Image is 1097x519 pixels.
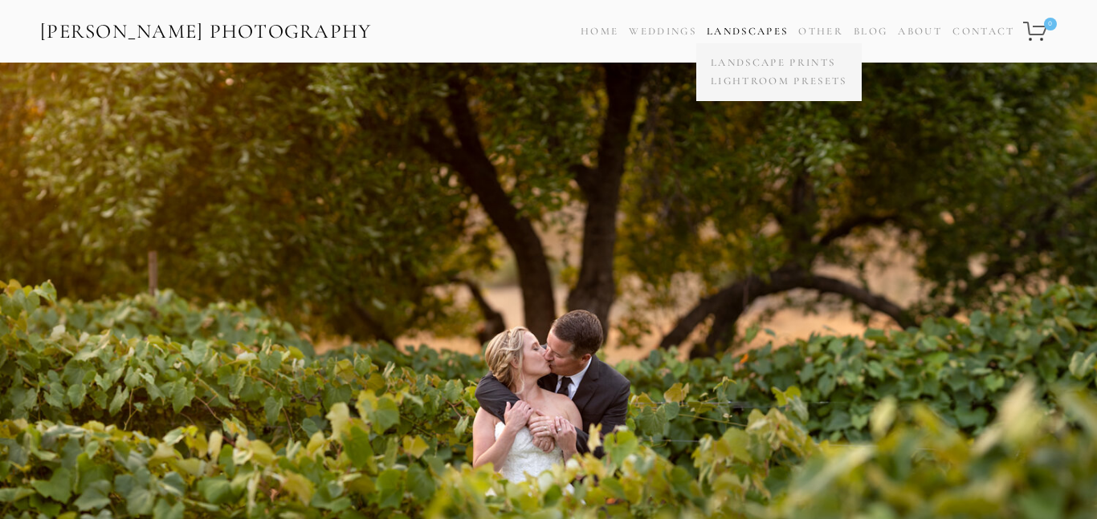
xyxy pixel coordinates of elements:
[854,20,887,43] a: Blog
[707,72,851,91] a: Lightroom Presets
[581,20,618,43] a: Home
[629,25,696,38] a: Weddings
[798,25,843,38] a: Other
[898,20,942,43] a: About
[707,25,788,38] a: Landscapes
[952,20,1014,43] a: Contact
[39,14,373,50] a: [PERSON_NAME] Photography
[707,54,851,72] a: Landscape Prints
[1044,18,1057,30] span: 0
[1021,12,1058,51] a: 0 items in cart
